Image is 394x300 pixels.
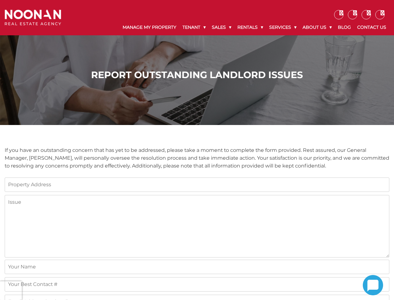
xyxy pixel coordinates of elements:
[5,146,389,170] p: If you have an outstanding concern that has yet to be addressed, please take a moment to complete...
[5,10,61,25] img: Noonan Real Estate Agency
[179,19,209,35] a: Tenant
[234,19,266,35] a: Rentals
[209,19,234,35] a: Sales
[266,19,299,35] a: Services
[335,19,354,35] a: Blog
[5,260,389,274] input: Your Name
[299,19,335,35] a: About Us
[5,177,389,192] input: Property Address
[5,277,389,292] input: Your Best Contact #
[354,19,389,35] a: Contact Us
[119,19,179,35] a: Manage My Property
[6,69,388,81] h1: Report Outstanding Landlord Issues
